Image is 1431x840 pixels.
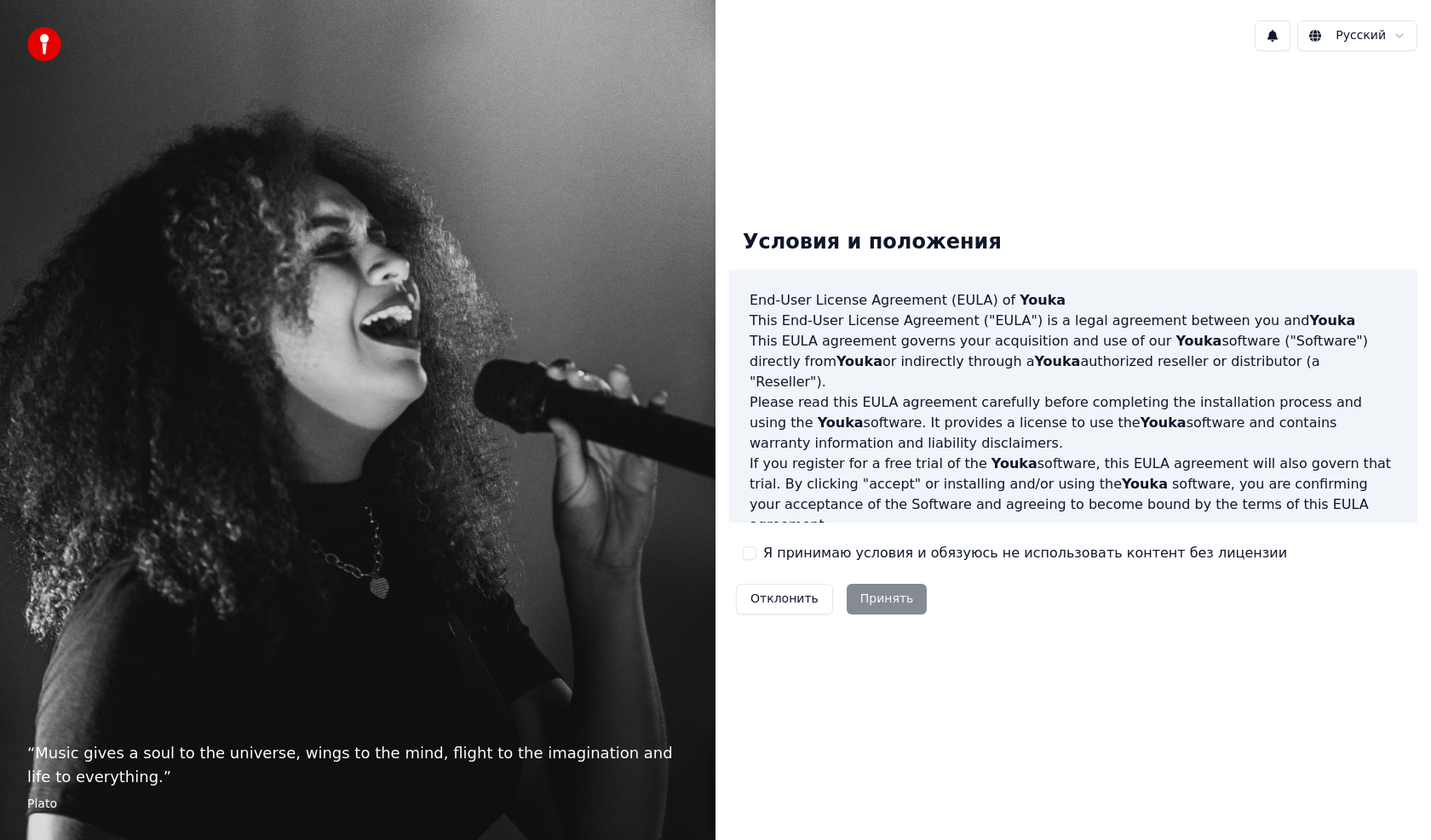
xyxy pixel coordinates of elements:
span: Youka [818,414,864,431]
span: Youka [1034,353,1080,369]
img: youka [27,27,61,61]
p: This EULA agreement governs your acquisition and use of our software ("Software") directly from o... [750,331,1397,392]
span: Youka [991,455,1037,471]
p: Please read this EULA agreement carefully before completing the installation process and using th... [750,392,1397,454]
p: “ Music gives a soul to the universe, wings to the mind, flight to the imagination and life to ev... [27,741,688,789]
p: This End-User License Agreement ("EULA") is a legal agreement between you and [750,311,1397,331]
p: If you register for a free trial of the software, this EULA agreement will also govern that trial... [750,454,1397,535]
span: Youka [1175,333,1221,349]
label: Я принимаю условия и обязуюсь не использовать контент без лицензии [763,543,1287,563]
span: Youka [836,353,882,369]
footer: Plato [27,796,688,813]
span: Youka [1122,476,1168,492]
button: Отклонить [736,584,833,614]
h3: End-User License Agreement (EULA) of [750,290,1397,311]
span: Youka [1309,312,1355,329]
div: Условия и положения [729,215,1015,270]
span: Youka [1020,292,1066,308]
span: Youka [1141,414,1187,431]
